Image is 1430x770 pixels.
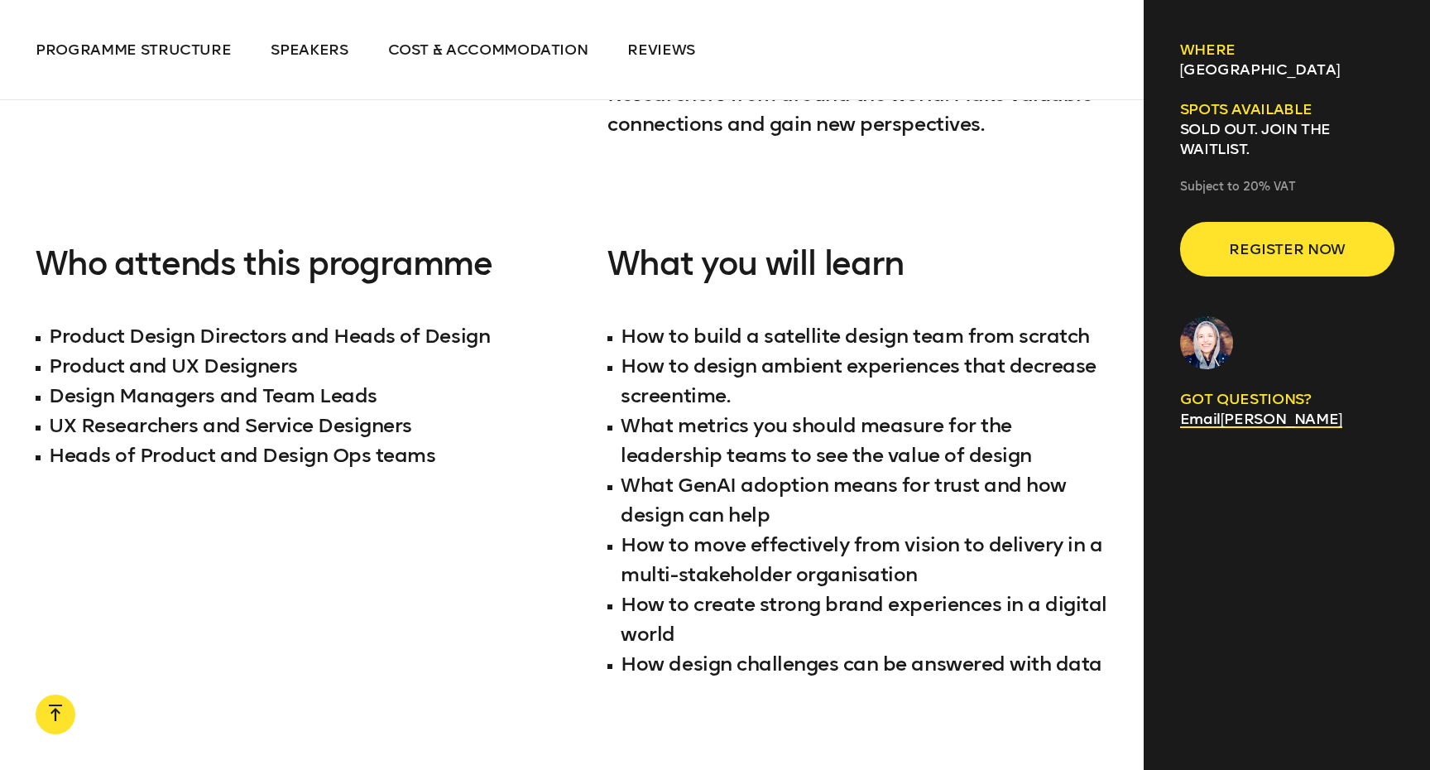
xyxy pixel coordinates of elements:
[1180,389,1394,409] p: GOT QUESTIONS?
[607,411,1108,470] li: What metrics you should measure for the leadership teams to see the value of design
[36,351,536,381] li: Product and UX Designers
[388,41,588,59] span: Cost & Accommodation
[607,321,1108,351] li: How to build a satellite design team from scratch
[1180,99,1394,119] h6: Spots available
[271,41,348,59] span: Speakers
[1180,179,1394,195] p: Subject to 20% VAT
[36,440,536,470] li: Heads of Product and Design Ops teams
[607,530,1108,590] li: How to move effectively from vision to delivery in a multi-stakeholder organisation
[607,351,1108,411] li: How to design ambient experiences that decrease screentime.
[36,41,231,59] span: Programme structure
[607,590,1108,649] li: How to create strong brand experiences in a digital world
[607,649,1108,679] li: How design challenges can be answered with data
[36,381,536,411] li: Design Managers and Team Leads
[627,41,695,59] span: Reviews
[1180,410,1342,428] a: Email[PERSON_NAME]
[36,411,536,440] li: UX Researchers and Service Designers
[36,245,536,282] h3: Who attends this programme
[607,245,1108,282] h3: What you will learn
[607,470,1108,530] li: What GenAI adoption means for trust and how design can help
[36,321,536,351] li: Product Design Directors and Heads of Design
[1207,233,1368,265] span: Register now
[1180,40,1394,60] h6: Where
[1180,222,1394,277] button: Register now
[1180,60,1394,79] p: [GEOGRAPHIC_DATA]
[1180,119,1394,159] p: SOLD OUT. Join the waitlist.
